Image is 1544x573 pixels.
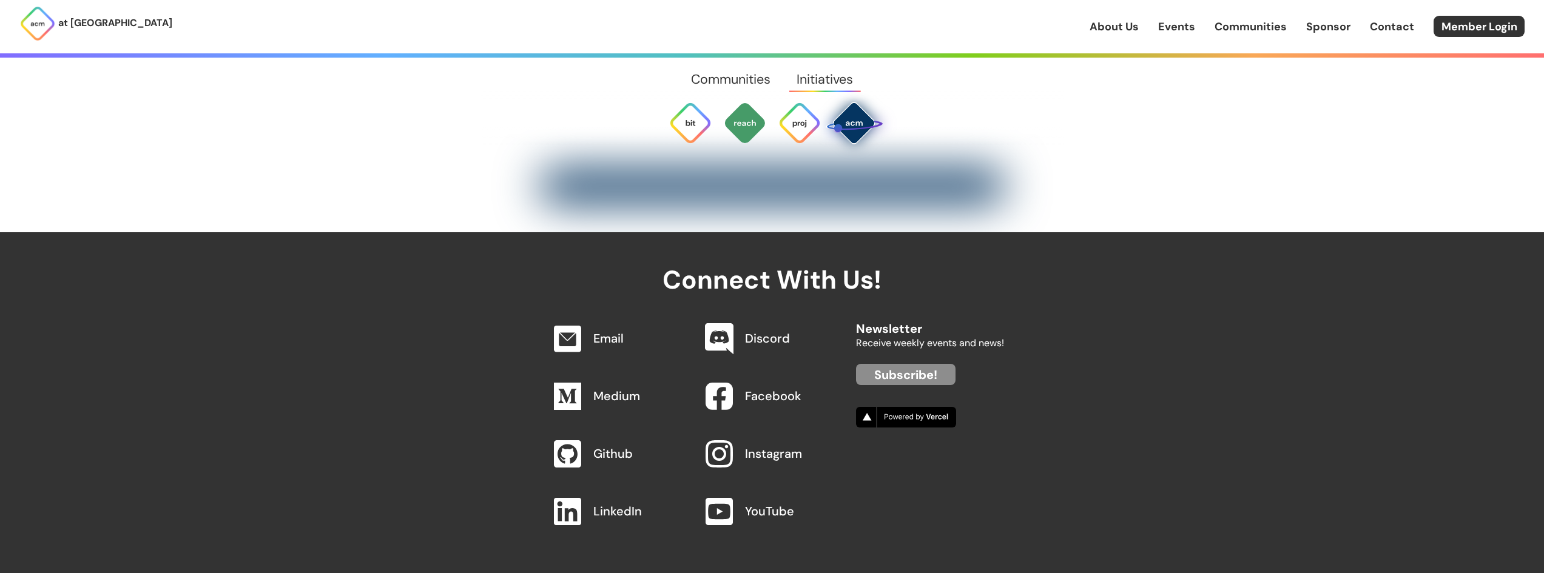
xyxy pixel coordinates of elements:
img: Instagram [706,440,733,467]
a: Communities [1215,19,1287,35]
a: Email [593,330,624,346]
img: Facebook [706,383,733,410]
a: Facebook [745,388,801,404]
a: Initiatives [784,58,866,101]
a: Discord [745,330,790,346]
img: ACM Projects [778,101,821,145]
img: ACM Outreach [723,101,767,145]
img: Bit Byte [669,101,712,145]
a: LinkedIn [593,503,642,519]
img: Medium [554,383,581,410]
img: Github [554,440,581,467]
a: Contact [1370,19,1414,35]
img: LinkedIn [554,498,581,525]
a: Medium [593,388,640,404]
p: at [GEOGRAPHIC_DATA] [58,15,172,31]
h2: Connect With Us! [541,232,1004,294]
a: at [GEOGRAPHIC_DATA] [19,5,172,42]
img: Vercel [856,407,956,427]
a: Events [1158,19,1195,35]
a: Communities [678,58,783,101]
a: About Us [1090,19,1139,35]
a: Instagram [745,446,802,461]
a: Subscribe! [856,364,956,385]
h2: Newsletter [856,310,1004,335]
p: Receive weekly events and news! [856,335,1004,351]
img: Discord [705,323,733,355]
a: Sponsor [1306,19,1350,35]
a: YouTube [745,503,794,519]
img: Email [554,326,581,352]
img: ACM Logo [19,5,56,42]
img: SPACE [825,94,883,152]
img: YouTube [706,498,733,525]
a: Member Login [1434,16,1525,37]
a: Github [593,446,633,461]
